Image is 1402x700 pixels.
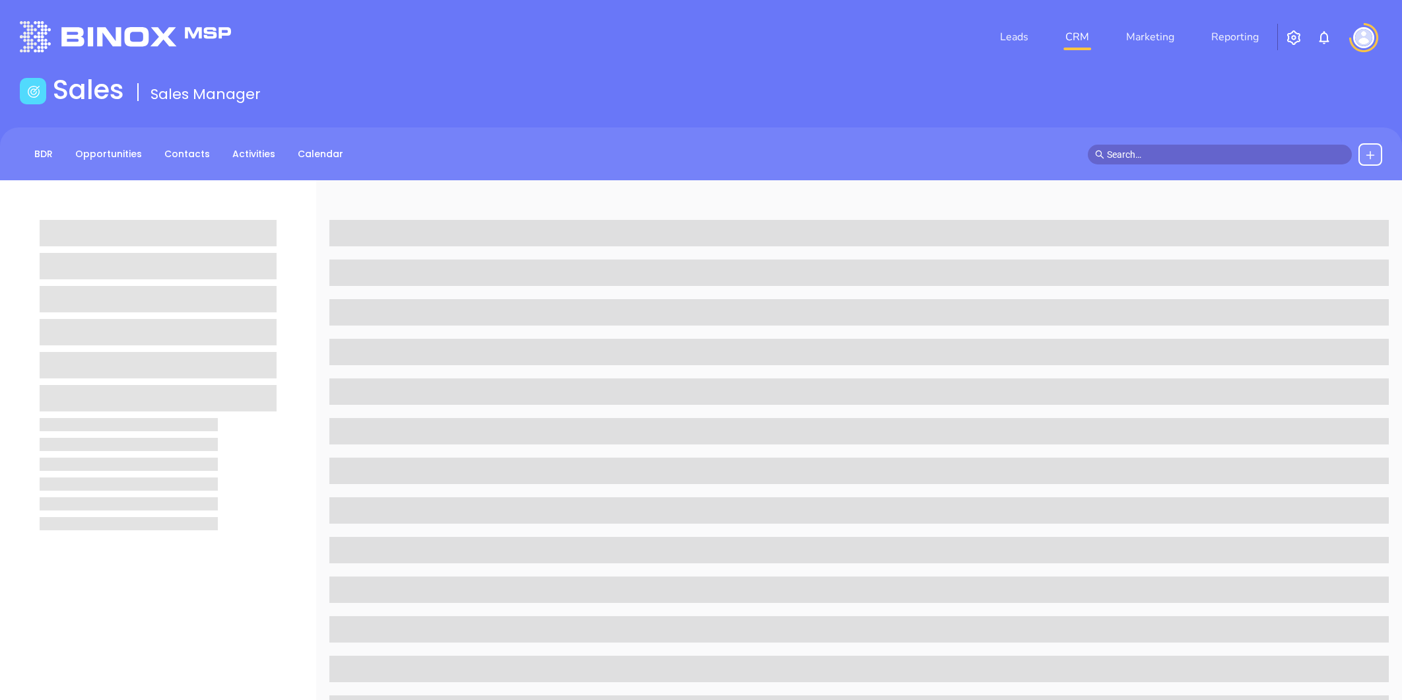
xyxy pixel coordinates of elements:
img: user [1353,27,1374,48]
a: CRM [1060,24,1094,50]
a: Contacts [156,143,218,165]
a: Activities [224,143,283,165]
a: Calendar [290,143,351,165]
img: iconSetting [1286,30,1302,46]
a: Marketing [1121,24,1180,50]
a: BDR [26,143,61,165]
span: search [1095,150,1104,159]
span: Sales Manager [150,84,261,104]
input: Search… [1107,147,1345,162]
img: iconNotification [1316,30,1332,46]
a: Reporting [1206,24,1264,50]
img: logo [20,21,231,52]
a: Leads [995,24,1034,50]
h1: Sales [53,74,124,106]
a: Opportunities [67,143,150,165]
